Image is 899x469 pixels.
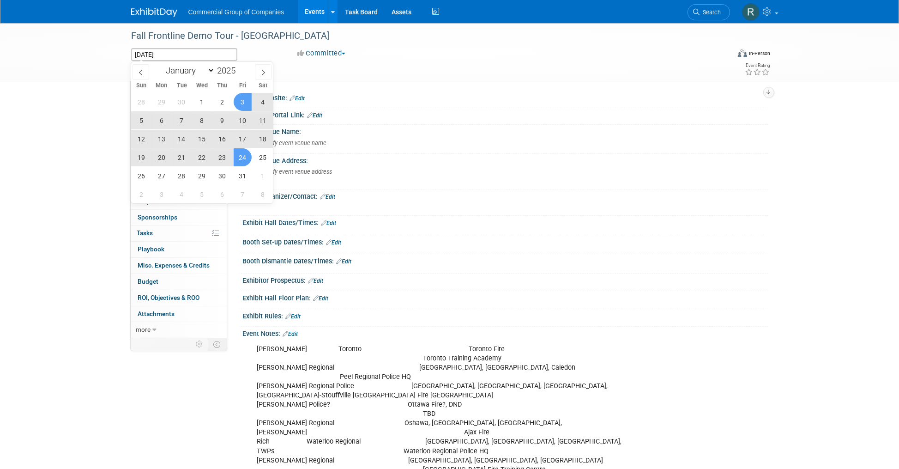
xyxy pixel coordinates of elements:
[243,189,768,201] div: Event Organizer/Contact:
[326,239,342,246] a: Edit
[283,331,298,337] a: Edit
[152,185,170,203] span: November 3, 2025
[213,185,231,203] span: November 6, 2025
[290,95,305,102] a: Edit
[173,148,191,166] span: October 21, 2025
[131,194,227,209] a: Shipments
[243,235,768,247] div: Booth Set-up Dates/Times:
[254,93,272,111] span: October 4, 2025
[213,130,231,148] span: October 16, 2025
[173,167,191,185] span: October 28, 2025
[193,130,211,148] span: October 15, 2025
[321,220,337,226] a: Edit
[193,167,211,185] span: October 29, 2025
[308,278,324,284] a: Edit
[131,225,227,241] a: Tasks
[254,130,272,148] span: October 18, 2025
[138,278,159,285] span: Budget
[152,167,170,185] span: October 27, 2025
[700,9,721,16] span: Search
[213,148,231,166] span: October 23, 2025
[131,81,227,97] a: Event Information
[215,65,242,76] input: Year
[136,326,151,333] span: more
[234,130,252,148] span: October 17, 2025
[138,245,165,253] span: Playbook
[254,148,272,166] span: October 25, 2025
[748,50,770,57] div: In-Person
[742,3,760,21] img: Rod Leland
[253,83,273,89] span: Sat
[213,167,231,185] span: October 30, 2025
[738,49,747,57] img: Format-Inperson.png
[131,113,227,129] a: Staff4
[243,216,768,228] div: Exhibit Hall Dates/Times:
[213,111,231,129] span: October 9, 2025
[243,108,768,120] div: Exhibitor Portal Link:
[254,167,272,185] span: November 1, 2025
[131,290,227,306] a: ROI, Objectives & ROO
[308,112,323,119] a: Edit
[138,197,169,205] span: Shipments
[152,93,170,111] span: September 29, 2025
[193,148,211,166] span: October 22, 2025
[132,167,150,185] span: October 26, 2025
[128,28,716,44] div: Fall Frontline Demo Tour - [GEOGRAPHIC_DATA]
[234,148,252,166] span: October 24, 2025
[131,129,227,145] a: Travel Reservations
[254,185,272,203] span: November 8, 2025
[131,242,227,257] a: Playbook
[152,148,170,166] span: October 20, 2025
[132,130,150,148] span: October 12, 2025
[132,93,150,111] span: September 28, 2025
[131,258,227,274] a: Misc. Expenses & Credits
[234,167,252,185] span: October 31, 2025
[243,309,768,321] div: Exhibit Rules:
[253,140,327,146] span: Specify event venue name
[131,274,227,290] a: Budget
[138,294,200,301] span: ROI, Objectives & ROO
[212,83,233,89] span: Thu
[192,83,212,89] span: Wed
[676,48,771,62] div: Event Format
[314,295,329,302] a: Edit
[188,8,284,16] span: Commercial Group of Companies
[138,262,210,269] span: Misc. Expenses & Credits
[745,63,770,68] div: Event Rating
[234,185,252,203] span: November 7, 2025
[131,8,177,17] img: ExhibitDay
[233,83,253,89] span: Fri
[243,125,768,136] div: Event Venue Name:
[208,338,227,350] td: Toggle Event Tabs
[138,213,178,221] span: Sponsorships
[152,130,170,148] span: October 13, 2025
[137,229,153,237] span: Tasks
[152,111,170,129] span: October 6, 2025
[294,49,349,58] button: Committed
[131,48,237,61] input: Event Start Date - End Date
[254,111,272,129] span: October 11, 2025
[243,254,768,266] div: Booth Dismantle Dates/Times:
[173,93,191,111] span: September 30, 2025
[138,310,175,317] span: Attachments
[173,130,191,148] span: October 14, 2025
[243,291,768,303] div: Exhibit Hall Floor Plan:
[131,145,227,161] a: Asset Reservations
[243,327,768,339] div: Event Notes:
[193,93,211,111] span: October 1, 2025
[286,313,301,320] a: Edit
[337,258,352,265] a: Edit
[253,168,332,175] span: Specify event venue address
[213,93,231,111] span: October 2, 2025
[173,111,191,129] span: October 7, 2025
[320,194,336,200] a: Edit
[131,161,227,177] a: Trucks & Equipment
[131,210,227,225] a: Sponsorships
[192,338,208,350] td: Personalize Event Tab Strip
[243,91,768,103] div: Event Website:
[132,148,150,166] span: October 19, 2025
[132,111,150,129] span: October 5, 2025
[193,185,211,203] span: November 5, 2025
[162,65,215,76] select: Month
[131,97,227,113] a: Booth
